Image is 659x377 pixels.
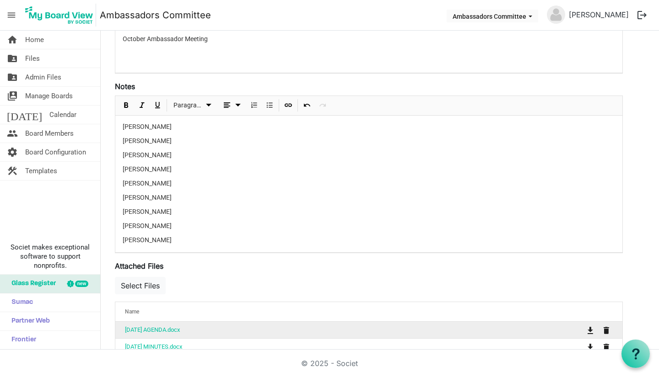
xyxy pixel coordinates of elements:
span: Paragraph [173,100,203,111]
span: Name [125,308,139,315]
p: [PERSON_NAME] [123,122,615,132]
img: My Board View Logo [22,4,96,27]
span: Societ makes exceptional software to support nonprofits. [4,243,96,270]
span: Admin Files [25,68,61,86]
span: folder_shared [7,49,18,68]
a: [DATE] AGENDA.docx [125,326,180,333]
a: Ambassadors Committee [100,6,211,24]
div: Underline [150,96,165,115]
p: [PERSON_NAME] [123,207,615,217]
button: Paragraph dropdownbutton [170,100,216,111]
td: is Command column column header [565,322,622,338]
a: © 2025 - Societ [301,359,358,368]
span: [DATE] [7,106,42,124]
div: Undo [299,96,315,115]
div: Numbered List [246,96,262,115]
td: October 2025 MINUTES.docx is template cell column header Name [115,338,565,355]
span: people [7,124,18,143]
span: folder_shared [7,68,18,86]
div: new [75,281,88,287]
p: [PERSON_NAME] [123,165,615,174]
button: Undo [301,100,313,111]
a: [PERSON_NAME] [565,5,632,24]
label: Notes [115,81,135,92]
button: Download [584,340,597,353]
label: Attached Files [115,260,163,271]
a: [DATE] MINUTES.docx [125,343,182,350]
div: Italic [134,96,150,115]
button: Select Files [115,277,166,294]
span: Templates [25,162,57,180]
button: Bold [120,100,133,111]
span: Sumac [7,293,33,312]
span: Glass Register [7,275,56,293]
button: Download [584,324,597,336]
td: is Command column column header [565,338,622,355]
button: Remove [600,324,613,336]
div: Bulleted List [262,96,277,115]
img: no-profile-picture.svg [547,5,565,24]
td: October 2025 AGENDA.docx is template cell column header Name [115,322,565,338]
button: Bulleted List [264,100,276,111]
div: Alignments [217,96,247,115]
button: Underline [151,100,164,111]
span: Partner Web [7,312,50,330]
button: Numbered List [248,100,260,111]
button: Insert Link [282,100,295,111]
div: Bold [119,96,134,115]
p: [PERSON_NAME] [123,221,615,231]
p: [PERSON_NAME] [123,235,615,245]
p: [PERSON_NAME] [123,136,615,146]
button: Ambassadors Committee dropdownbutton [447,10,538,22]
span: switch_account [7,87,18,105]
p: [PERSON_NAME] [123,179,615,188]
div: Insert Link [281,96,296,115]
span: Board Members [25,124,74,143]
span: Calendar [49,106,76,124]
span: Frontier [7,331,36,349]
p: [PERSON_NAME] [123,150,615,160]
button: dropdownbutton [218,100,245,111]
a: My Board View Logo [22,4,100,27]
button: Italic [136,100,148,111]
button: Remove [600,340,613,353]
p: [PERSON_NAME] [123,193,615,202]
span: Files [25,49,40,68]
span: Board Configuration [25,143,86,161]
p: October Ambassador Meeting [123,34,615,44]
button: logout [632,5,652,25]
span: Manage Boards [25,87,73,105]
span: menu [3,6,20,24]
span: construction [7,162,18,180]
span: settings [7,143,18,161]
div: Formats [168,96,217,115]
span: Home [25,31,44,49]
span: home [7,31,18,49]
